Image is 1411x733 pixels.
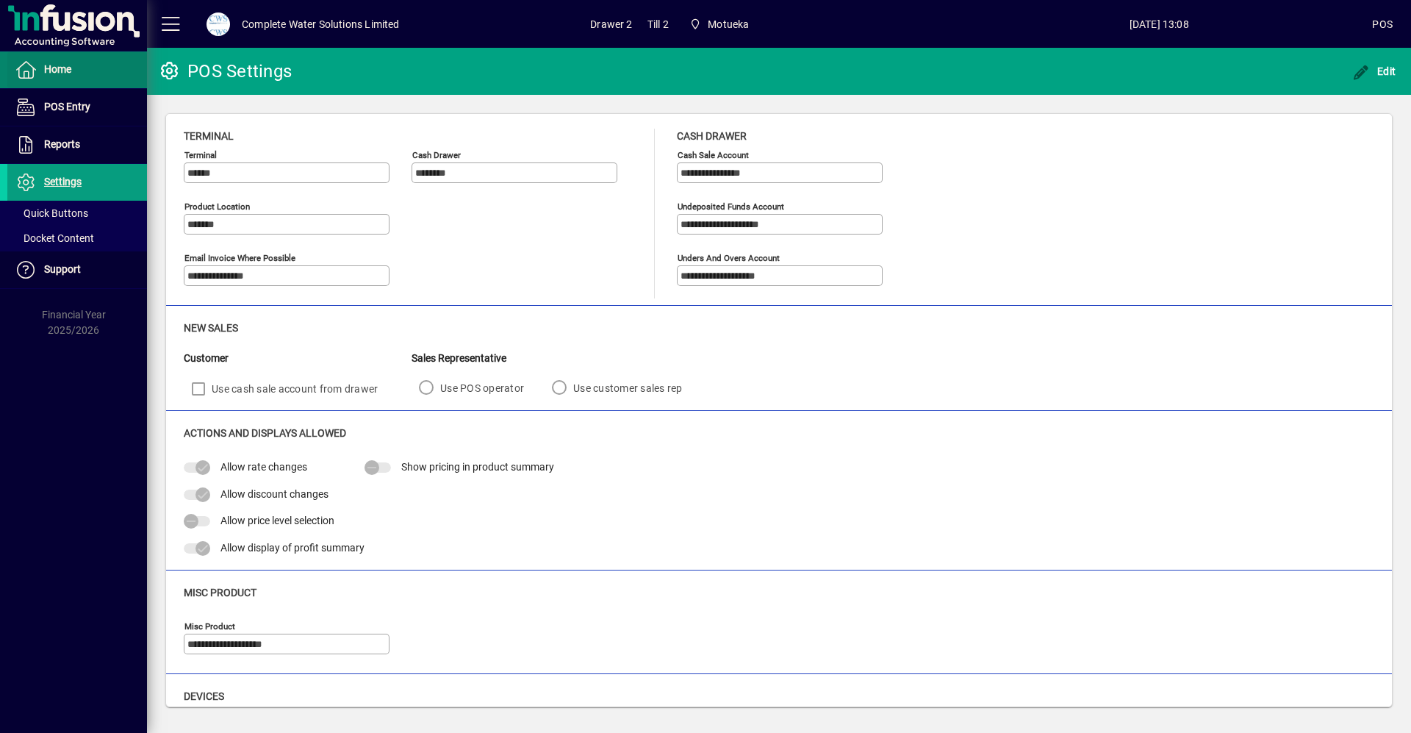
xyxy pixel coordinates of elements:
mat-label: Misc Product [184,621,235,632]
span: Settings [44,176,82,187]
span: Home [44,63,71,75]
mat-label: Terminal [184,150,217,160]
div: POS Settings [158,60,292,83]
div: Complete Water Solutions Limited [242,12,400,36]
div: Customer [184,351,412,366]
a: Reports [7,126,147,163]
span: Misc Product [184,587,256,598]
a: Quick Buttons [7,201,147,226]
a: POS Entry [7,89,147,126]
span: Support [44,263,81,275]
span: Allow display of profit summary [220,542,365,554]
span: Edit [1352,65,1396,77]
mat-label: Cash Drawer [412,150,461,160]
span: Devices [184,690,224,702]
span: Reports [44,138,80,150]
span: Drawer 2 [590,12,632,36]
mat-label: Email Invoice where possible [184,253,295,263]
span: Allow price level selection [220,515,334,526]
a: Home [7,51,147,88]
span: Show pricing in product summary [401,461,554,473]
span: Till 2 [647,12,669,36]
a: Support [7,251,147,288]
mat-label: Unders and Overs Account [678,253,780,263]
span: Cash Drawer [677,130,747,142]
span: Allow rate changes [220,461,307,473]
span: Terminal [184,130,234,142]
span: Allow discount changes [220,488,328,500]
button: Profile [195,11,242,37]
mat-label: Cash sale account [678,150,749,160]
div: POS [1372,12,1393,36]
span: New Sales [184,322,238,334]
span: Motueka [708,12,749,36]
button: Edit [1349,58,1400,85]
div: Sales Representative [412,351,703,366]
span: Docket Content [15,232,94,244]
span: Motueka [683,11,755,37]
span: POS Entry [44,101,90,112]
a: Docket Content [7,226,147,251]
mat-label: Product location [184,201,250,212]
span: Quick Buttons [15,207,88,219]
mat-label: Undeposited Funds Account [678,201,784,212]
span: [DATE] 13:08 [946,12,1372,36]
span: Actions and Displays Allowed [184,427,346,439]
